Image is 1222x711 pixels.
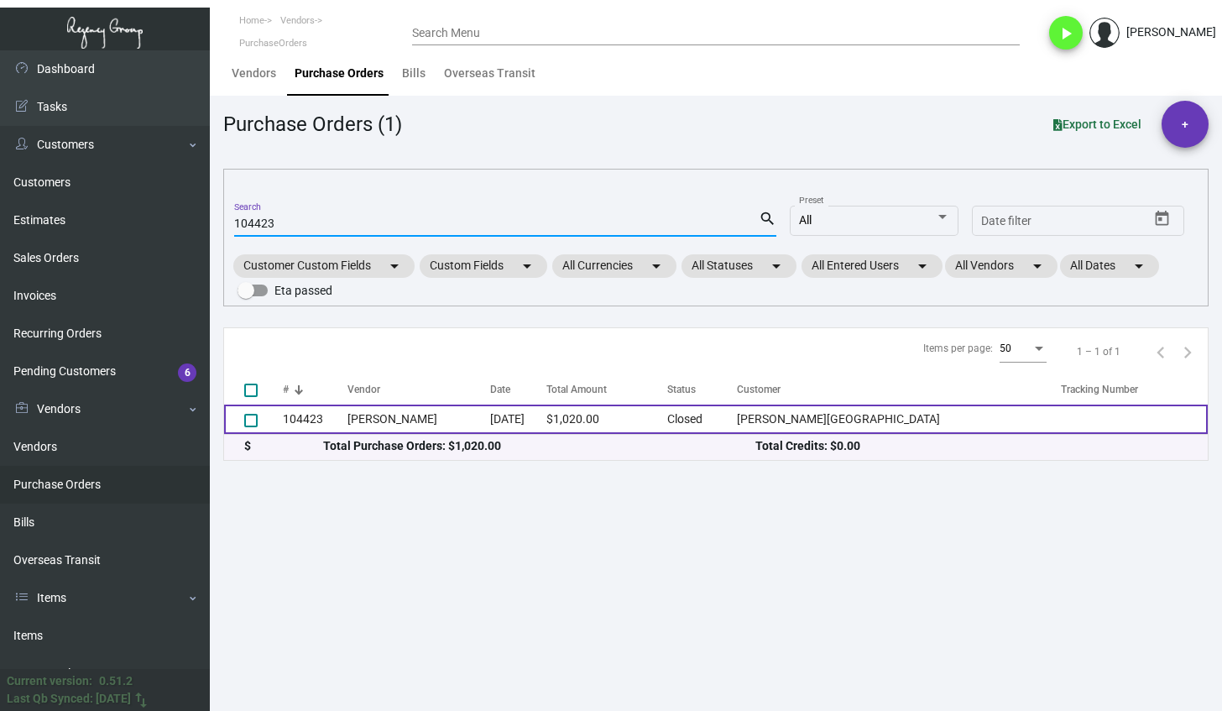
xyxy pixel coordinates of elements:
div: Items per page: [923,341,993,356]
mat-icon: arrow_drop_down [646,256,666,276]
div: Total Amount [546,382,667,397]
div: Total Credits: $0.00 [755,437,1188,455]
div: # [283,382,289,397]
div: Status [667,382,737,397]
span: All [799,213,812,227]
span: Home [239,15,264,26]
div: Vendors [232,65,276,82]
mat-icon: arrow_drop_down [912,256,932,276]
div: Purchase Orders (1) [223,109,402,139]
div: Vendor [347,382,380,397]
div: 1 – 1 of 1 [1077,344,1120,359]
mat-icon: arrow_drop_down [1129,256,1149,276]
div: Customer [737,382,1061,397]
input: End date [1047,215,1128,228]
td: [PERSON_NAME] [347,405,491,434]
span: 50 [1000,342,1011,354]
span: PurchaseOrders [239,38,307,49]
mat-icon: arrow_drop_down [1027,256,1047,276]
mat-chip: All Dates [1060,254,1159,278]
div: Total Purchase Orders: $1,020.00 [323,437,755,455]
button: play_arrow [1049,16,1083,50]
td: $1,020.00 [546,405,667,434]
button: Previous page [1147,338,1174,365]
span: Export to Excel [1053,118,1141,131]
div: Overseas Transit [444,65,535,82]
i: play_arrow [1056,24,1076,44]
mat-icon: search [759,209,776,229]
mat-select: Items per page: [1000,343,1047,355]
div: 0.51.2 [99,672,133,690]
mat-chip: All Currencies [552,254,676,278]
mat-icon: arrow_drop_down [384,256,405,276]
div: Current version: [7,672,92,690]
td: Closed [667,405,737,434]
td: [DATE] [490,405,546,434]
button: Open calendar [1149,206,1176,233]
div: Tracking Number [1061,382,1138,397]
div: [PERSON_NAME] [1126,24,1216,41]
mat-icon: arrow_drop_down [517,256,537,276]
div: Customer [737,382,781,397]
img: admin@bootstrapmaster.com [1089,18,1120,48]
div: Purchase Orders [295,65,384,82]
div: $ [244,437,323,455]
div: # [283,382,347,397]
button: + [1162,101,1209,148]
mat-chip: All Entered Users [802,254,943,278]
div: Total Amount [546,382,607,397]
td: 104423 [283,405,347,434]
mat-icon: arrow_drop_down [766,256,786,276]
div: Bills [402,65,426,82]
span: Vendors [280,15,315,26]
button: Next page [1174,338,1201,365]
div: Status [667,382,696,397]
div: Date [490,382,510,397]
div: Tracking Number [1061,382,1208,397]
mat-chip: All Vendors [945,254,1057,278]
mat-chip: Custom Fields [420,254,547,278]
div: Last Qb Synced: [DATE] [7,690,131,708]
td: [PERSON_NAME][GEOGRAPHIC_DATA] [737,405,1061,434]
span: Eta passed [274,280,332,301]
div: Vendor [347,382,491,397]
button: Export to Excel [1040,109,1155,139]
div: Date [490,382,546,397]
input: Start date [981,215,1033,228]
mat-chip: Customer Custom Fields [233,254,415,278]
mat-chip: All Statuses [681,254,796,278]
span: + [1182,101,1188,148]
